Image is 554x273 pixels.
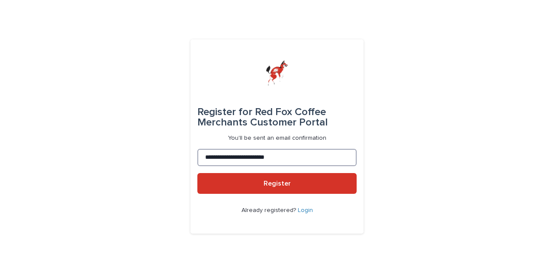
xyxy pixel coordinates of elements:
[197,107,252,117] span: Register for
[242,207,298,213] span: Already registered?
[197,100,357,135] div: Red Fox Coffee Merchants Customer Portal
[264,180,291,187] span: Register
[228,135,326,142] p: You'll be sent an email confirmation
[266,60,288,86] img: zttTXibQQrCfv9chImQE
[197,173,357,194] button: Register
[298,207,313,213] a: Login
